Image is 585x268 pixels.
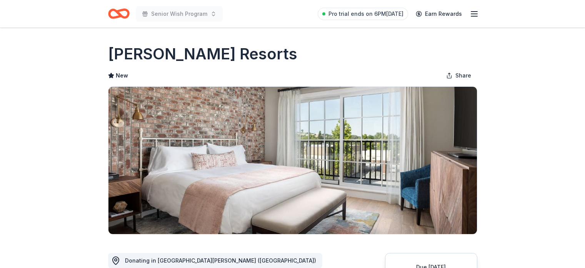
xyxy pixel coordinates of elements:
[411,7,467,21] a: Earn Rewards
[455,71,471,80] span: Share
[108,87,477,234] img: Image for Martin Resorts
[125,257,316,264] span: Donating in [GEOGRAPHIC_DATA][PERSON_NAME] ([GEOGRAPHIC_DATA])
[318,8,408,20] a: Pro trial ends on 6PM[DATE]
[440,68,477,83] button: Share
[108,5,130,23] a: Home
[108,43,297,65] h1: [PERSON_NAME] Resorts
[116,71,128,80] span: New
[328,9,403,19] span: Pro trial ends on 6PM[DATE]
[136,6,223,22] button: Senior Wish Program
[151,9,207,19] span: Senior Wish Program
